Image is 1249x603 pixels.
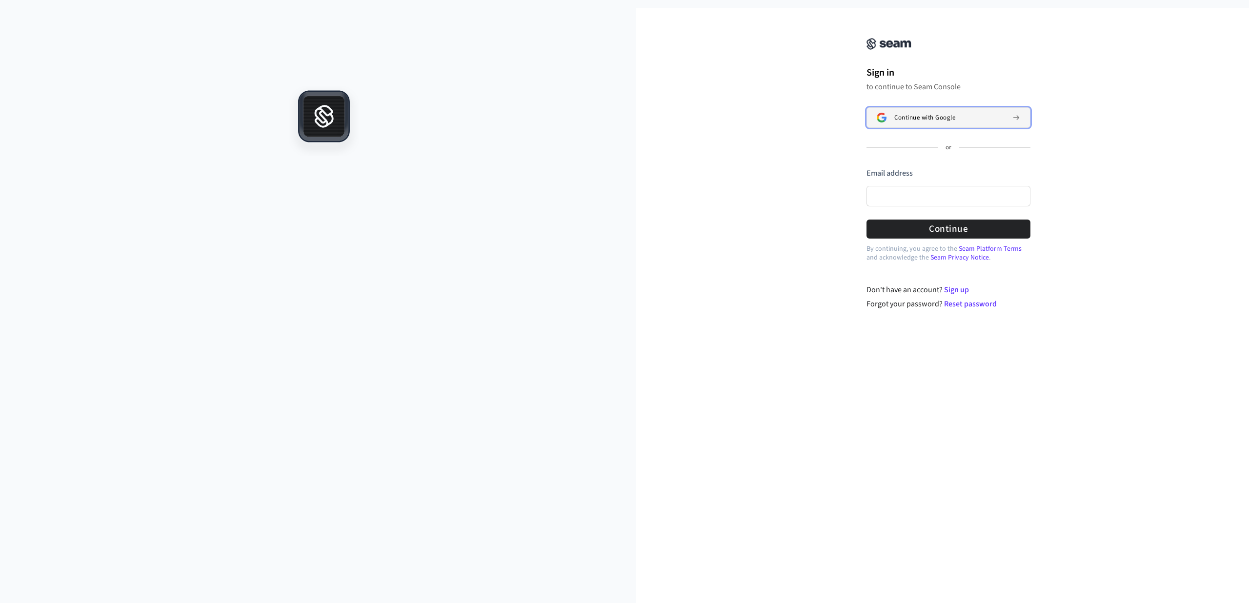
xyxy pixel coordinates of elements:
label: Email address [866,168,913,179]
button: Sign in with GoogleContinue with Google [866,107,1030,128]
img: Sign in with Google [877,113,886,122]
img: Seam Console [866,38,911,50]
button: Continue [866,220,1030,239]
a: Seam Platform Terms [959,244,1022,254]
a: Reset password [944,299,997,309]
span: Continue with Google [894,114,955,121]
h1: Sign in [866,65,1030,80]
p: By continuing, you agree to the and acknowledge the . [866,244,1030,262]
a: Seam Privacy Notice [930,253,989,262]
p: or [946,143,951,152]
p: to continue to Seam Console [866,82,1030,92]
div: Don't have an account? [866,284,1031,296]
a: Sign up [944,284,969,295]
div: Forgot your password? [866,298,1031,310]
